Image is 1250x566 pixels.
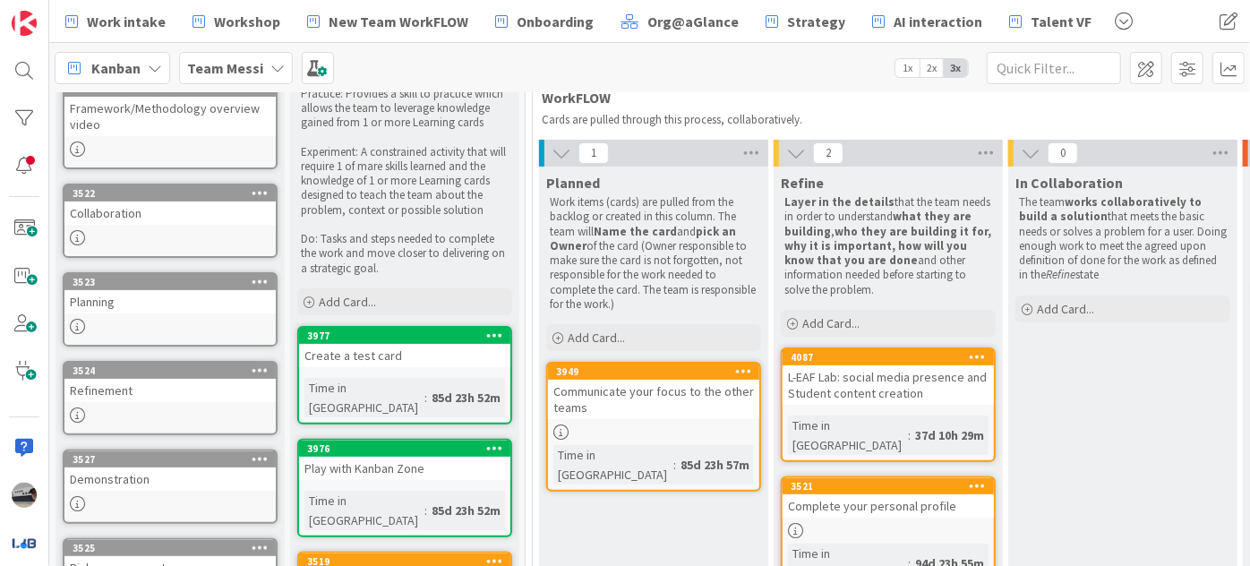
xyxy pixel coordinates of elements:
[307,330,510,342] div: 3977
[91,57,141,79] span: Kanban
[944,59,968,77] span: 3x
[548,380,759,419] div: Communicate your focus to the other teams
[1048,142,1078,164] span: 0
[64,379,276,402] div: Refinement
[1015,174,1123,192] span: In Collaboration
[908,425,911,445] span: :
[553,445,673,485] div: Time in [GEOGRAPHIC_DATA]
[1037,301,1094,317] span: Add Card...
[63,184,278,258] a: 3522Collaboration
[920,59,944,77] span: 2x
[550,224,739,253] strong: pick an Owner
[788,416,908,455] div: Time in [GEOGRAPHIC_DATA]
[895,59,920,77] span: 1x
[64,185,276,202] div: 3522
[64,274,276,290] div: 3523
[781,174,824,192] span: Refine
[301,145,509,218] p: Experiment: A constrained activity that will require 1 of mare skills learned and the knowledge o...
[556,365,759,378] div: 3949
[296,5,479,38] a: New Team WorkFLOW
[64,185,276,225] div: 3522Collaboration
[791,351,994,364] div: 4087
[787,11,845,32] span: Strategy
[64,97,276,136] div: Framework/Methodology overview video
[548,364,759,380] div: 3949
[813,142,843,164] span: 2
[424,388,427,407] span: :
[299,441,510,457] div: 3976
[427,388,505,407] div: 85d 23h 52m
[63,272,278,347] a: 3523Planning
[550,195,758,312] p: Work items (cards) are pulled from the backlog or created in this column. The team will and of th...
[73,276,276,288] div: 3523
[64,451,276,467] div: 3527
[548,364,759,419] div: 3949Communicate your focus to the other teams
[546,362,761,492] a: 3949Communicate your focus to the other teamsTime in [GEOGRAPHIC_DATA]:85d 23h 57m
[517,11,594,32] span: Onboarding
[802,315,860,331] span: Add Card...
[783,349,994,405] div: 4087L-EAF Lab: social media presence and Student content creation
[578,142,609,164] span: 1
[12,483,37,508] img: jB
[783,478,994,518] div: 3521Complete your personal profile
[987,52,1121,84] input: Quick Filter...
[783,349,994,365] div: 4087
[647,11,739,32] span: Org@aGlance
[64,451,276,491] div: 3527Demonstration
[911,425,989,445] div: 37d 10h 29m
[64,467,276,491] div: Demonstration
[63,450,278,524] a: 3527Demonstration
[64,274,276,313] div: 3523Planning
[568,330,625,346] span: Add Card...
[424,501,427,520] span: :
[784,194,895,210] strong: Layer in the details
[299,328,510,344] div: 3977
[427,501,505,520] div: 85d 23h 52m
[63,361,278,435] a: 3524Refinement
[187,59,263,77] b: Team Messi
[301,87,509,131] p: Practice: Provides a skill to practice which allows the team to leverage knowledge gained from 1 ...
[63,79,278,169] a: 3528Framework/Methodology overview video
[64,363,276,402] div: 3524Refinement
[307,442,510,455] div: 3976
[676,455,754,475] div: 85d 23h 57m
[998,5,1102,38] a: Talent VF
[673,455,676,475] span: :
[12,530,37,555] img: avatar
[791,480,994,493] div: 3521
[64,81,276,136] div: 3528Framework/Methodology overview video
[64,202,276,225] div: Collaboration
[1019,195,1227,283] p: The team that meets the basic needs or solves a problem for a user. Doing enough work to meet the...
[484,5,604,38] a: Onboarding
[329,11,468,32] span: New Team WorkFLOW
[299,457,510,480] div: Play with Kanban Zone
[297,326,512,424] a: 3977Create a test cardTime in [GEOGRAPHIC_DATA]:85d 23h 52m
[784,209,974,238] strong: what they are building
[73,187,276,200] div: 3522
[299,344,510,367] div: Create a test card
[182,5,291,38] a: Workshop
[755,5,856,38] a: Strategy
[894,11,982,32] span: AI interaction
[610,5,749,38] a: Org@aGlance
[299,328,510,367] div: 3977Create a test card
[1019,194,1204,224] strong: works collaboratively to build a solution
[783,365,994,405] div: L-EAF Lab: social media presence and Student content creation
[1046,267,1075,282] em: Refine
[55,5,176,38] a: Work intake
[73,364,276,377] div: 3524
[304,378,424,417] div: Time in [GEOGRAPHIC_DATA]
[784,224,994,269] strong: who they are building it for, why it is important, how will you know that you are done
[861,5,993,38] a: AI interaction
[783,478,994,494] div: 3521
[64,363,276,379] div: 3524
[64,290,276,313] div: Planning
[784,195,992,297] p: that the team needs in order to understand , and other information needed before starting to solv...
[783,494,994,518] div: Complete your personal profile
[64,540,276,556] div: 3525
[73,542,276,554] div: 3525
[781,347,996,462] a: 4087L-EAF Lab: social media presence and Student content creationTime in [GEOGRAPHIC_DATA]:37d 10...
[1031,11,1092,32] span: Talent VF
[594,224,677,239] strong: Name the card
[546,174,600,192] span: Planned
